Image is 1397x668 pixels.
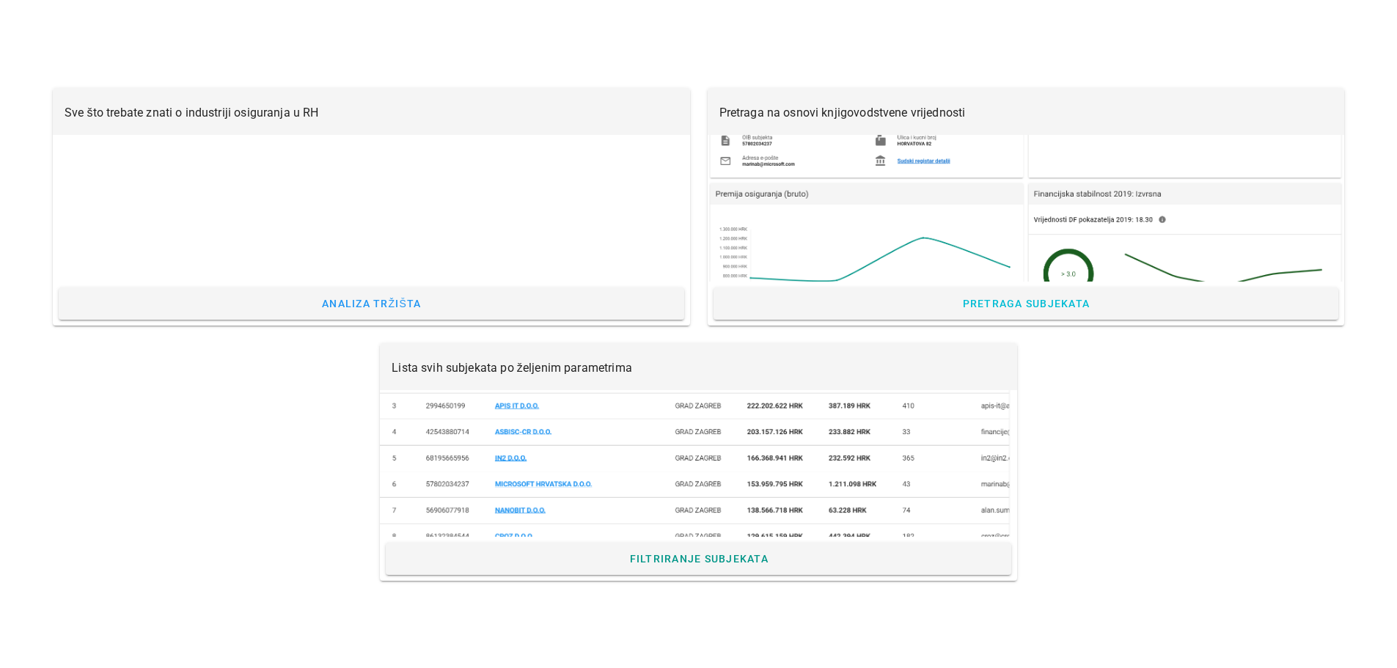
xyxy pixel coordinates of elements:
[65,106,319,120] span: Sve što trebate znati o industriji osiguranja u RH
[392,361,632,375] span: Lista svih subjekata po željenim parametrima
[628,553,769,565] span: Filtriranje subjekata
[719,106,966,120] span: Pretraga na osnovi knjigovodstvene vrijednosti
[386,543,1011,575] a: Filtriranje subjekata
[961,298,1090,309] span: Pretraga subjekata
[321,298,422,309] span: Analiza tržišta
[714,287,1339,320] a: Pretraga subjekata
[59,287,684,320] a: Analiza tržišta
